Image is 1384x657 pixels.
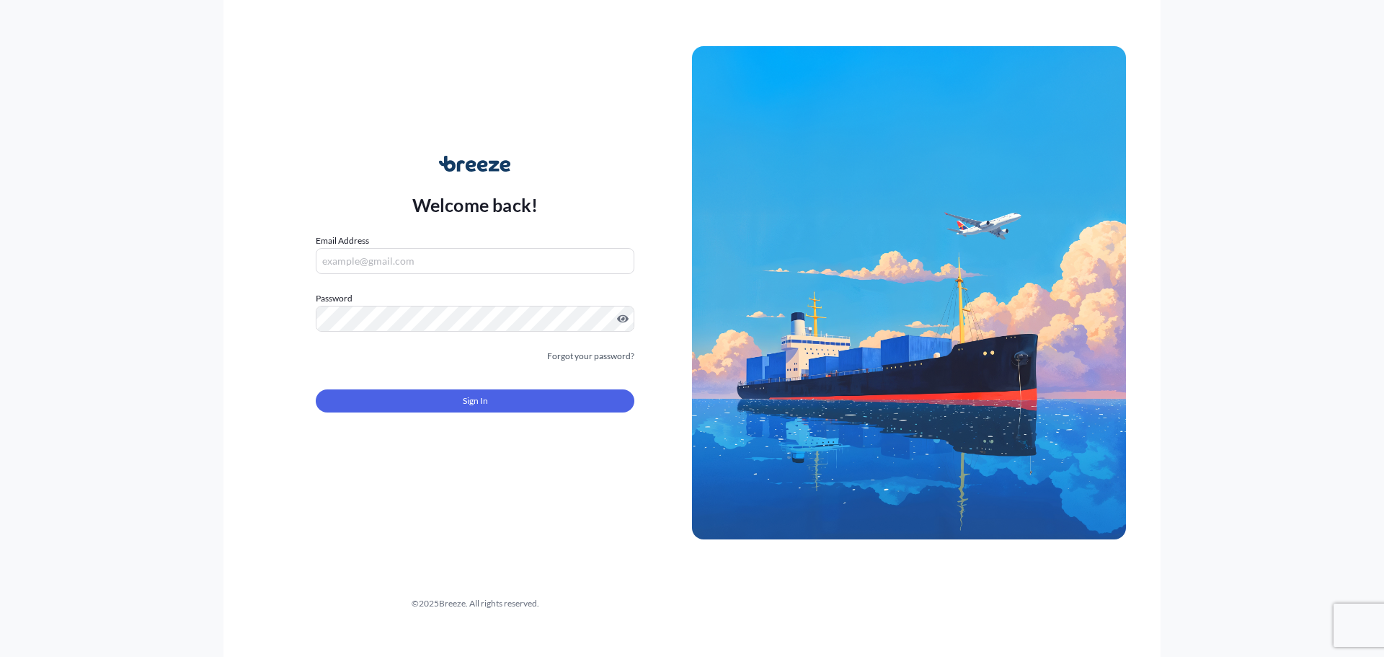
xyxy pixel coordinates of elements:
button: Show password [617,313,629,325]
button: Sign In [316,389,634,413]
input: example@gmail.com [316,248,634,274]
label: Password [316,291,634,306]
p: Welcome back! [412,193,538,216]
img: Ship illustration [692,46,1126,539]
div: © 2025 Breeze. All rights reserved. [258,596,692,611]
a: Forgot your password? [547,349,634,363]
label: Email Address [316,234,369,248]
span: Sign In [463,394,488,408]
